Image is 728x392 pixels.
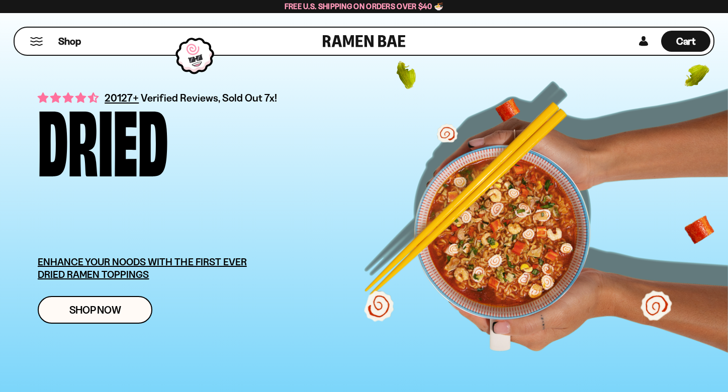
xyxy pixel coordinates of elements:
button: Mobile Menu Trigger [30,37,43,46]
span: Verified Reviews, Sold Out 7x! [141,91,277,104]
span: Shop [58,35,81,48]
a: Shop Now [38,296,152,324]
span: Free U.S. Shipping on Orders over $40 🍜 [285,2,444,11]
div: Dried [38,103,168,172]
div: Cart [661,28,710,55]
a: Shop [58,31,81,52]
span: Cart [676,35,696,47]
span: Shop Now [69,305,121,315]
